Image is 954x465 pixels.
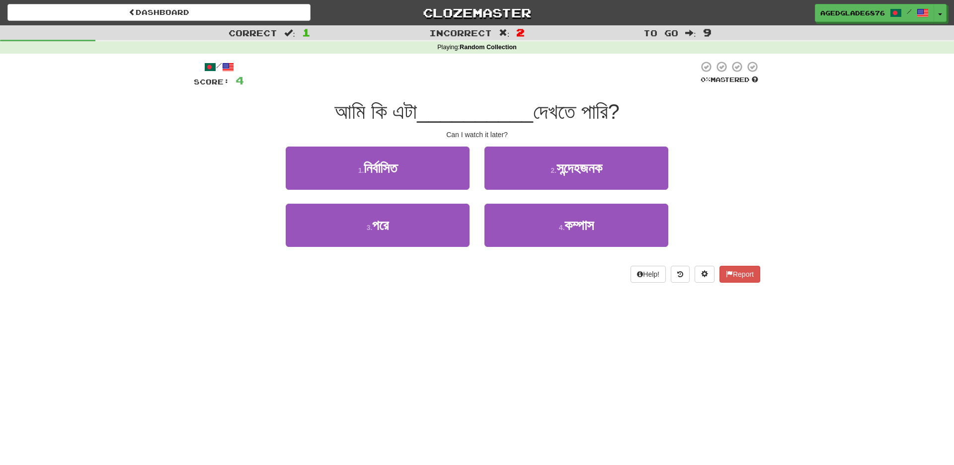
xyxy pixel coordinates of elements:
span: AgedGlade6876 [820,8,885,17]
div: Can I watch it later? [194,130,760,140]
button: 2.সন্দেহজনক [484,147,668,190]
button: 3.পরে [286,204,470,247]
button: Report [719,266,760,283]
span: 2 [516,26,525,38]
button: Help! [631,266,666,283]
span: আমি কি এটা [334,100,417,123]
button: 1.নির্বাসিত [286,147,470,190]
span: 9 [703,26,712,38]
span: __________ [417,100,533,123]
a: Clozemaster [325,4,629,21]
small: 3 . [367,224,373,232]
span: কম্পাস [564,218,594,233]
span: 4 [236,74,244,86]
div: Mastered [699,76,760,84]
a: AgedGlade6876 / [815,4,934,22]
span: দেখতে পারি? [533,100,620,123]
span: Correct [229,28,277,38]
small: 1 . [358,166,364,174]
button: Round history (alt+y) [671,266,690,283]
span: পরে [372,218,389,233]
span: / [907,8,912,15]
small: 2 . [551,166,556,174]
span: : [685,29,696,37]
span: Score: [194,77,230,86]
span: : [284,29,295,37]
span: To go [643,28,678,38]
small: 4 . [559,224,565,232]
span: Incorrect [429,28,492,38]
span: সন্দেহজনক [556,160,602,176]
span: 1 [302,26,311,38]
button: 4.কম্পাস [484,204,668,247]
span: : [499,29,510,37]
strong: Random Collection [460,44,517,51]
span: নির্বাসিত [364,160,397,176]
span: 0 % [701,76,711,83]
a: Dashboard [7,4,311,21]
div: / [194,61,244,73]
